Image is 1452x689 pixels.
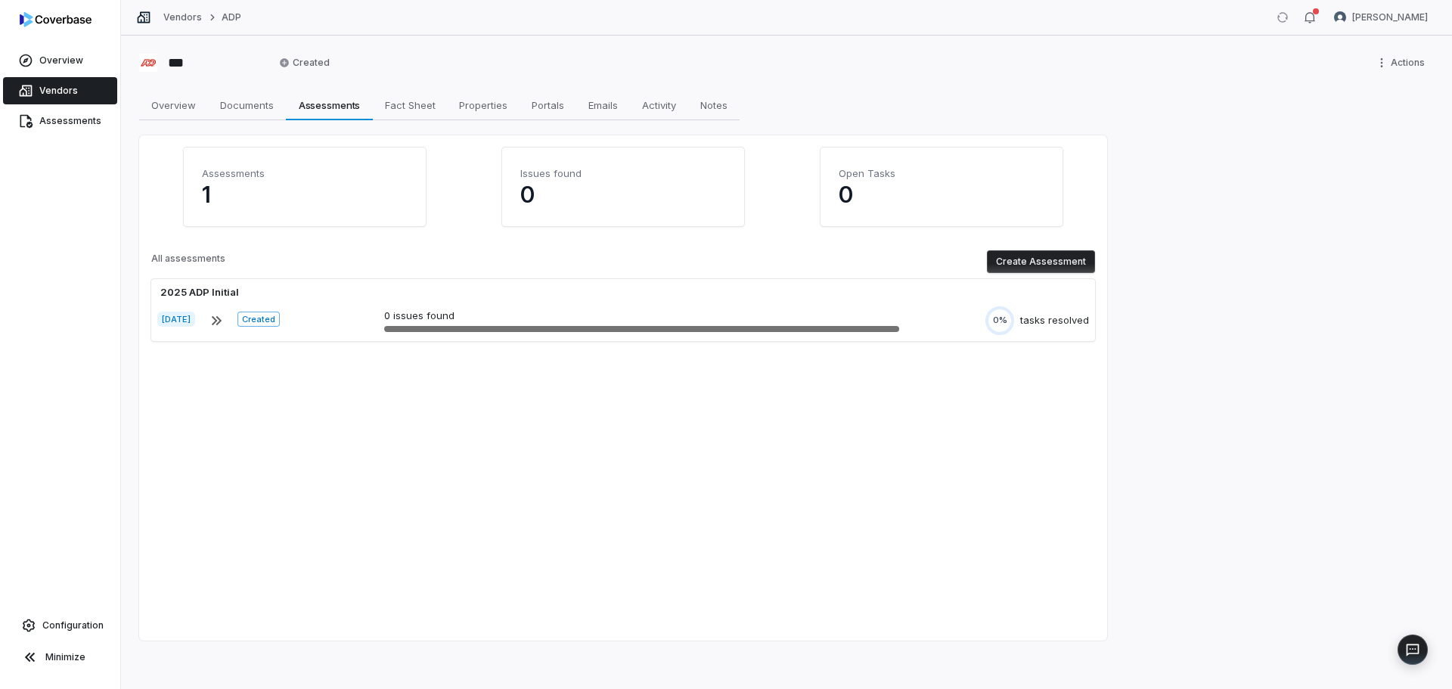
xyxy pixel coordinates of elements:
span: Notes [694,95,734,115]
h4: Open Tasks [839,166,1044,181]
p: All assessments [151,253,225,271]
span: Overview [39,54,83,67]
span: 0% [993,315,1007,326]
button: Melanie Lorent avatar[PERSON_NAME] [1325,6,1437,29]
span: Created [237,312,280,327]
h4: Assessments [202,166,408,181]
a: Overview [3,47,117,74]
span: Activity [636,95,682,115]
span: Configuration [42,619,104,632]
span: [PERSON_NAME] [1352,11,1428,23]
a: Vendors [3,77,117,104]
button: More actions [1371,51,1434,74]
span: Properties [453,95,513,115]
a: Configuration [6,612,114,639]
img: Melanie Lorent avatar [1334,11,1346,23]
p: 1 [202,181,408,208]
div: tasks resolved [1020,313,1089,328]
span: Portals [526,95,570,115]
span: Assessments [293,95,367,115]
h4: Issues found [520,166,726,181]
div: 2025 ADP Initial [157,285,242,300]
span: Overview [145,95,202,115]
span: Created [279,57,330,69]
a: ADP [222,11,241,23]
p: 0 [839,181,1044,208]
img: logo-D7KZi-bG.svg [20,12,92,27]
span: Minimize [45,651,85,663]
span: Emails [582,95,624,115]
button: Minimize [6,642,114,672]
a: Vendors [163,11,202,23]
span: Fact Sheet [379,95,442,115]
a: Assessments [3,107,117,135]
button: Create Assessment [987,250,1095,273]
span: Documents [214,95,280,115]
span: [DATE] [157,312,195,327]
p: 0 [520,181,726,208]
span: Vendors [39,85,78,97]
span: Assessments [39,115,101,127]
p: 0 issues found [384,309,899,324]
